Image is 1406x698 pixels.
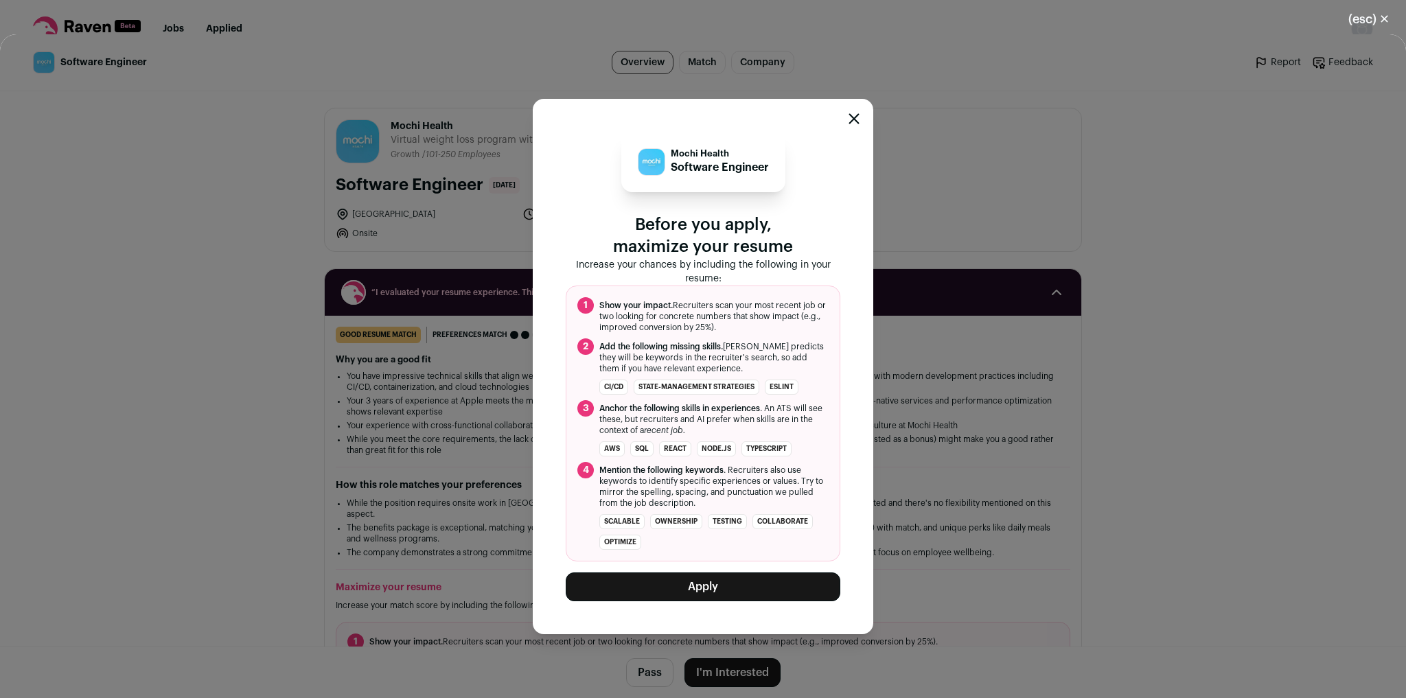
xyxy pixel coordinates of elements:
span: Mention the following keywords [599,466,724,474]
button: Close modal [1332,4,1406,34]
li: testing [708,514,747,529]
img: 500c0e26cc79d944e0d104ded22ce6ee60390aa6dc7fefce30730f66baf2ee9f.jpg [638,149,665,175]
span: 3 [577,400,594,417]
li: ESLint [765,380,798,395]
span: Anchor the following skills in experiences [599,404,760,412]
p: Before you apply, maximize your resume [566,214,840,258]
li: TypeScript [741,441,792,456]
button: Close modal [849,113,860,124]
li: collaborate [752,514,813,529]
li: AWS [599,441,625,456]
p: Mochi Health [671,148,769,159]
span: Show your impact. [599,301,673,310]
span: [PERSON_NAME] predicts they will be keywords in the recruiter's search, so add them if you have r... [599,341,829,374]
i: recent job. [644,426,685,434]
span: Add the following missing skills. [599,342,723,351]
li: SQL [630,441,654,456]
p: Software Engineer [671,159,769,176]
li: ownership [650,514,702,529]
span: . An ATS will see these, but recruiters and AI prefer when skills are in the context of a [599,403,829,436]
li: scalable [599,514,645,529]
span: . Recruiters also use keywords to identify specific experiences or values. Try to mirror the spel... [599,465,829,509]
span: 4 [577,462,594,478]
span: 2 [577,338,594,355]
li: state-management strategies [634,380,759,395]
li: CI/CD [599,380,628,395]
button: Apply [566,572,840,601]
li: Node.js [697,441,736,456]
li: optimize [599,535,641,550]
p: Increase your chances by including the following in your resume: [566,258,840,286]
span: 1 [577,297,594,314]
span: Recruiters scan your most recent job or two looking for concrete numbers that show impact (e.g., ... [599,300,829,333]
li: React [659,441,691,456]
